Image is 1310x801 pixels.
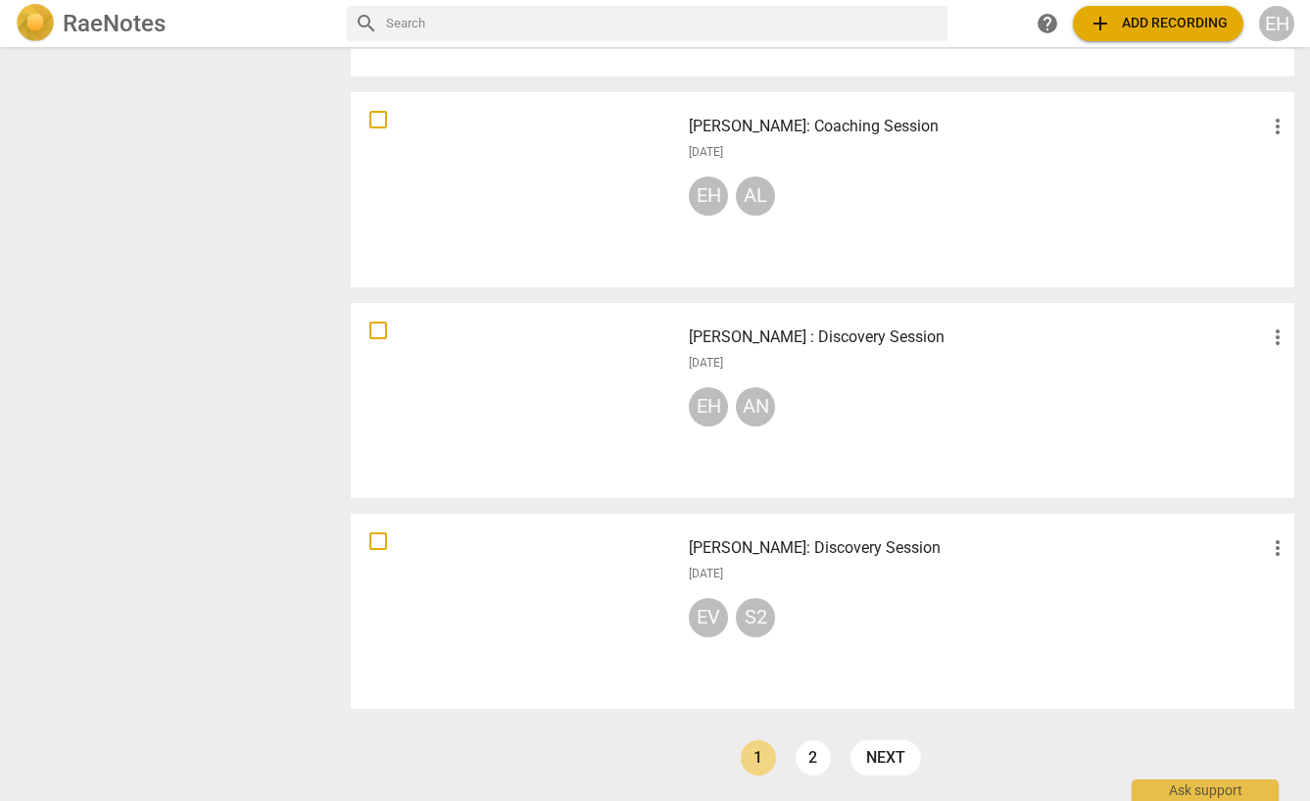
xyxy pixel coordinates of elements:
button: Upload [1073,6,1243,41]
input: Search [386,8,940,39]
h3: Leo Ansari: Discovery Session [689,536,1266,560]
span: more_vert [1266,325,1289,349]
span: more_vert [1266,536,1289,560]
h3: Andy McGuire : Discovery Session [689,325,1266,349]
div: EH [689,387,728,426]
div: AN [736,387,775,426]
button: EH [1259,6,1294,41]
span: search [355,12,378,35]
h2: RaeNotes [63,10,166,37]
a: next [850,740,921,776]
a: Help [1030,6,1065,41]
span: more_vert [1266,115,1289,138]
span: add [1089,12,1112,35]
a: Page 2 [796,740,831,776]
div: EH [689,176,728,216]
a: LogoRaeNotes [16,4,331,43]
h3: Alex Atalla: Coaching Session [689,115,1266,138]
div: Ask support [1132,779,1279,801]
span: [DATE] [689,566,723,582]
span: Add recording [1089,12,1228,35]
span: help [1036,12,1059,35]
span: [DATE] [689,144,723,161]
a: Page 1 is your current page [741,740,776,776]
div: EV [689,598,728,637]
div: S2 [736,598,775,637]
div: AL [736,176,775,216]
span: [DATE] [689,355,723,372]
a: [PERSON_NAME]: Discovery Session[DATE]EVS2 [358,521,1287,702]
img: Logo [16,4,55,43]
a: [PERSON_NAME] : Discovery Session[DATE]EHAN [358,310,1287,491]
a: [PERSON_NAME]: Coaching Session[DATE]EHAL [358,99,1287,280]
